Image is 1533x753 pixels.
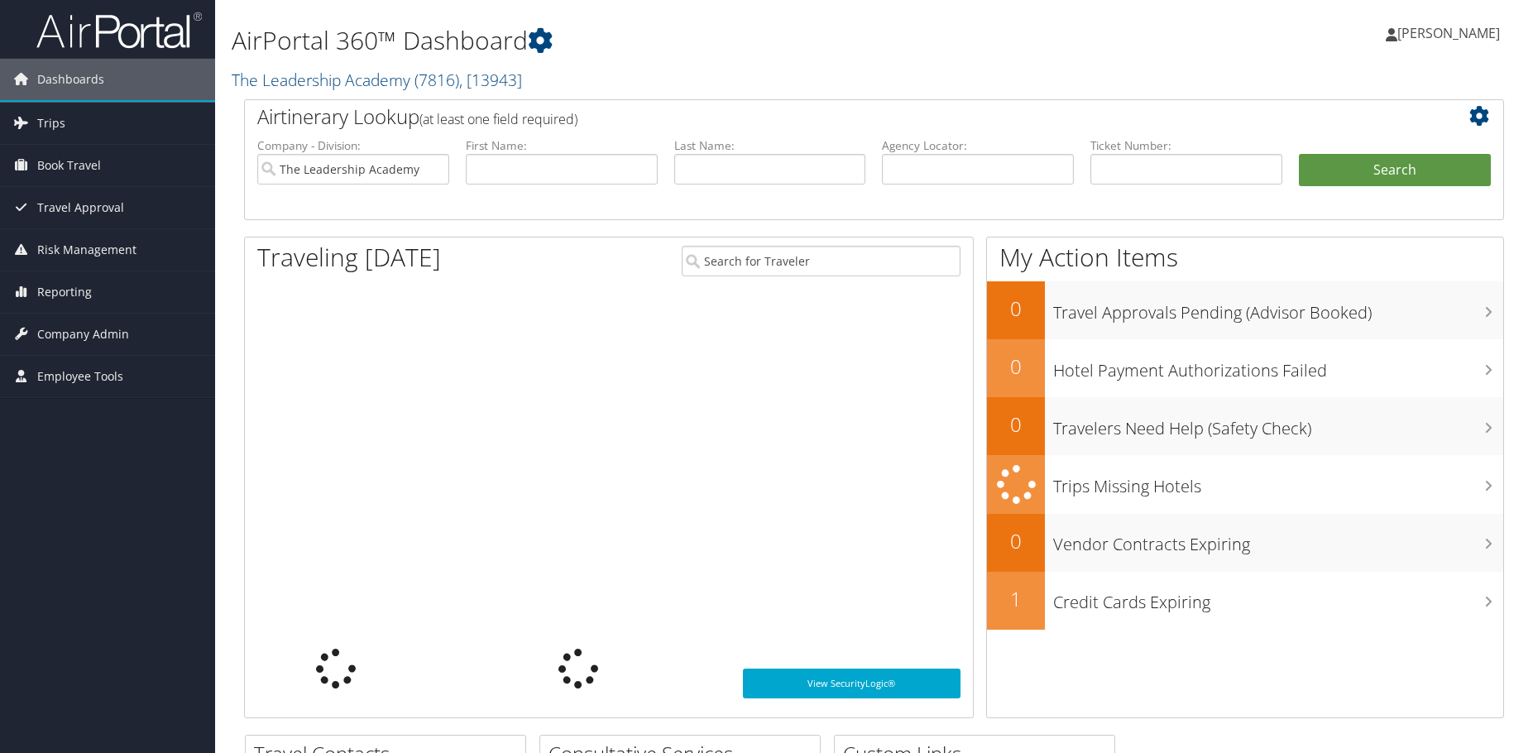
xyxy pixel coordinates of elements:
[37,145,101,186] span: Book Travel
[987,295,1045,323] h2: 0
[37,187,124,228] span: Travel Approval
[37,271,92,313] span: Reporting
[232,69,522,91] a: The Leadership Academy
[1053,467,1503,498] h3: Trips Missing Hotels
[743,669,961,698] a: View SecurityLogic®
[466,137,658,154] label: First Name:
[1090,137,1282,154] label: Ticket Number:
[882,137,1074,154] label: Agency Locator:
[459,69,522,91] span: , [ 13943 ]
[257,137,449,154] label: Company - Division:
[1053,351,1503,382] h3: Hotel Payment Authorizations Failed
[1053,583,1503,614] h3: Credit Cards Expiring
[37,229,137,271] span: Risk Management
[987,410,1045,439] h2: 0
[37,356,123,397] span: Employee Tools
[37,103,65,144] span: Trips
[1299,154,1491,187] button: Search
[987,240,1503,275] h1: My Action Items
[419,110,577,128] span: (at least one field required)
[987,353,1045,381] h2: 0
[987,585,1045,613] h2: 1
[37,314,129,355] span: Company Admin
[987,281,1503,339] a: 0Travel Approvals Pending (Advisor Booked)
[36,11,202,50] img: airportal-logo.png
[257,103,1386,131] h2: Airtinerary Lookup
[1053,409,1503,440] h3: Travelers Need Help (Safety Check)
[987,397,1503,455] a: 0Travelers Need Help (Safety Check)
[987,339,1503,397] a: 0Hotel Payment Authorizations Failed
[987,514,1503,572] a: 0Vendor Contracts Expiring
[987,572,1503,630] a: 1Credit Cards Expiring
[414,69,459,91] span: ( 7816 )
[987,527,1045,555] h2: 0
[1386,8,1516,58] a: [PERSON_NAME]
[682,246,961,276] input: Search for Traveler
[1053,293,1503,324] h3: Travel Approvals Pending (Advisor Booked)
[37,59,104,100] span: Dashboards
[674,137,866,154] label: Last Name:
[987,455,1503,514] a: Trips Missing Hotels
[1397,24,1500,42] span: [PERSON_NAME]
[232,23,1088,58] h1: AirPortal 360™ Dashboard
[1053,525,1503,556] h3: Vendor Contracts Expiring
[257,240,441,275] h1: Traveling [DATE]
